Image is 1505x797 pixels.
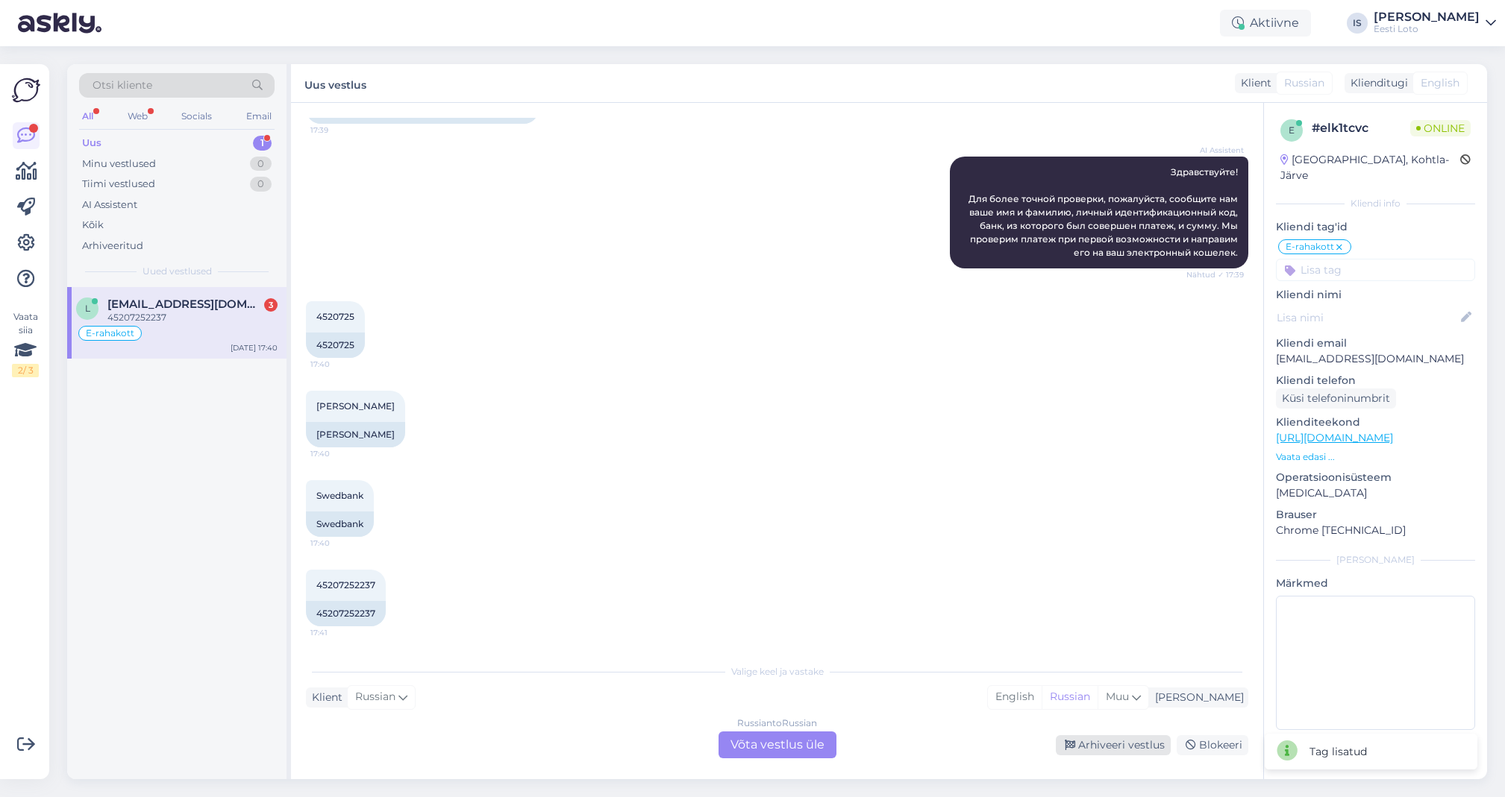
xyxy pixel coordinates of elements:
[1149,690,1244,705] div: [PERSON_NAME]
[310,538,366,549] span: 17:40
[250,177,272,192] div: 0
[1276,219,1475,235] p: Kliendi tag'id
[107,297,263,311] span: lvovagalina@mail.ru
[719,731,836,758] div: Võta vestlus üle
[178,107,215,126] div: Socials
[316,311,354,322] span: 4520725
[1421,75,1459,91] span: English
[264,298,278,312] div: 3
[1186,269,1244,280] span: Nähtud ✓ 17:39
[82,198,137,212] div: AI Assistent
[306,665,1248,678] div: Valige keel ja vastake
[969,166,1240,258] span: Здравствуйте! Для более точной проверки, пожалуйста, сообщите нам ваше имя и фамилию, личный иден...
[306,690,342,705] div: Klient
[79,107,96,126] div: All
[1056,735,1171,755] div: Arhiveeri vestlus
[310,627,366,638] span: 17:41
[1286,242,1334,251] span: E-rahakott
[1276,450,1475,464] p: Vaata edasi ...
[82,177,155,192] div: Tiimi vestlused
[304,73,366,93] label: Uus vestlus
[82,157,156,171] div: Minu vestlused
[82,136,101,151] div: Uus
[12,76,40,104] img: Askly Logo
[1276,431,1393,444] a: [URL][DOMAIN_NAME]
[316,490,363,501] span: Swedbank
[1276,576,1475,591] p: Märkmed
[1284,75,1324,91] span: Russian
[1276,388,1396,409] div: Küsi telefoninumbrit
[1220,10,1311,37] div: Aktiivne
[1042,686,1098,708] div: Russian
[1276,373,1475,388] p: Kliendi telefon
[1276,507,1475,523] p: Brauser
[1276,336,1475,351] p: Kliendi email
[12,364,39,377] div: 2 / 3
[316,400,395,412] span: [PERSON_NAME]
[1280,152,1460,183] div: [GEOGRAPHIC_DATA], Kohtla-Järve
[316,579,375,590] span: 45207252237
[125,107,151,126] div: Web
[1277,309,1458,326] input: Lisa nimi
[306,511,374,537] div: Swedbank
[1276,470,1475,485] p: Operatsioonisüsteem
[86,329,134,338] span: E-rahakott
[1276,259,1475,281] input: Lisa tag
[1345,75,1408,91] div: Klienditugi
[310,359,366,370] span: 17:40
[1276,197,1475,210] div: Kliendi info
[12,310,39,377] div: Vaata siia
[82,239,143,253] div: Arhiveeritud
[250,157,272,171] div: 0
[1310,744,1367,760] div: Tag lisatud
[306,333,365,358] div: 4520725
[1276,523,1475,538] p: Chrome [TECHNICAL_ID]
[306,422,405,447] div: [PERSON_NAME]
[1276,485,1475,501] p: [MEDICAL_DATA]
[310,125,366,136] span: 17:39
[306,601,386,626] div: 45207252237
[107,311,278,324] div: 45207252237
[1276,553,1475,567] div: [PERSON_NAME]
[1410,120,1471,136] span: Online
[1312,119,1410,137] div: # elk1tcvc
[1235,75,1271,91] div: Klient
[1374,23,1480,35] div: Eesti Loto
[243,107,275,126] div: Email
[1374,11,1480,23] div: [PERSON_NAME]
[1374,11,1496,35] a: [PERSON_NAME]Eesti Loto
[1188,145,1244,156] span: AI Assistent
[93,78,152,93] span: Otsi kliente
[231,342,278,353] div: [DATE] 17:40
[143,265,212,278] span: Uued vestlused
[1276,351,1475,367] p: [EMAIL_ADDRESS][DOMAIN_NAME]
[737,716,817,730] div: Russian to Russian
[253,136,272,151] div: 1
[310,448,366,459] span: 17:40
[1177,735,1248,755] div: Blokeeri
[1106,690,1129,703] span: Muu
[1347,13,1368,34] div: IS
[988,686,1042,708] div: English
[1276,415,1475,430] p: Klienditeekond
[1276,287,1475,303] p: Kliendi nimi
[85,303,90,314] span: l
[1289,125,1295,136] span: e
[82,218,104,233] div: Kõik
[355,689,395,705] span: Russian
